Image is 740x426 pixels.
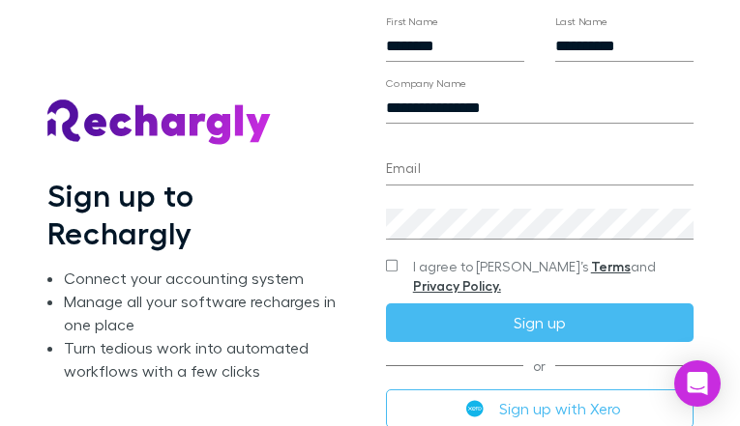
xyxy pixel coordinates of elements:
label: First Name [386,14,439,29]
label: Last Name [555,14,608,29]
div: Open Intercom Messenger [674,360,721,407]
a: Terms [591,258,631,274]
li: Turn tedious work into automated workflows with a few clicks [64,336,346,383]
label: Company Name [386,76,467,91]
a: Privacy Policy. [413,277,501,294]
h1: Sign up to Rechargly [47,177,347,251]
li: Manage all your software recharges in one place [64,290,346,336]
button: Sign up [386,303,694,342]
span: I agree to [PERSON_NAME]’s and [413,257,694,296]
span: or [386,365,694,366]
img: Xero's logo [466,400,484,417]
img: Rechargly's Logo [47,99,272,146]
li: Connect your accounting system [64,267,346,290]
